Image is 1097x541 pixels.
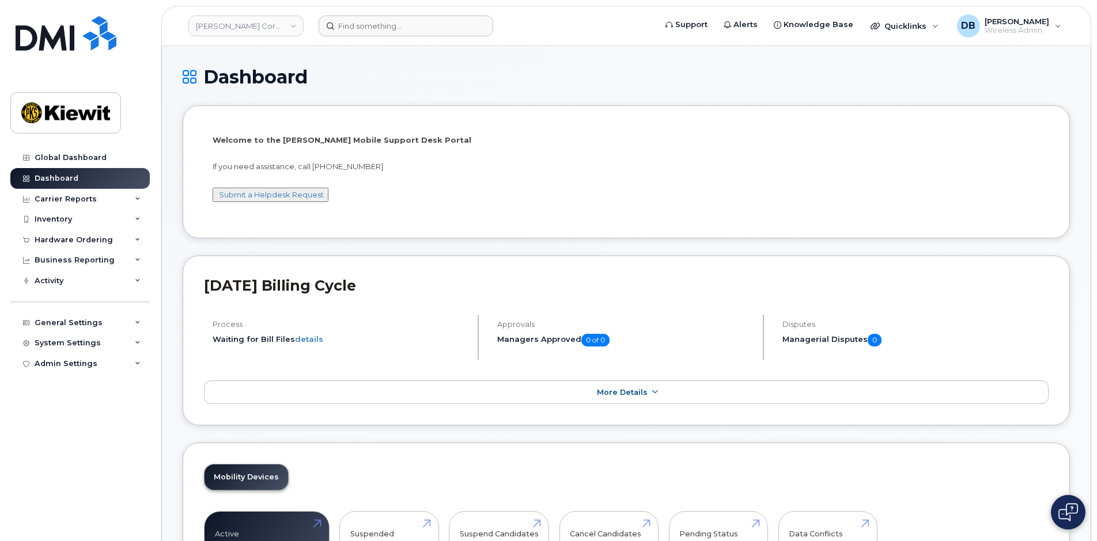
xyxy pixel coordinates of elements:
p: If you need assistance, call [PHONE_NUMBER] [213,161,1040,172]
h4: Approvals [497,320,752,329]
button: Submit a Helpdesk Request [213,188,328,202]
li: Waiting for Bill Files [213,334,468,345]
h1: Dashboard [183,67,1070,87]
a: details [295,334,323,344]
h5: Managers Approved [497,334,752,346]
h5: Managerial Disputes [782,334,1049,346]
img: Open chat [1058,503,1078,521]
span: More Details [597,388,648,397]
a: Mobility Devices [205,464,288,490]
h2: [DATE] Billing Cycle [204,277,1049,294]
p: Welcome to the [PERSON_NAME] Mobile Support Desk Portal [213,135,1040,146]
span: 0 [868,334,882,346]
h4: Process [213,320,468,329]
h4: Disputes [782,320,1049,329]
span: 0 of 0 [581,334,610,346]
a: Submit a Helpdesk Request [219,190,324,199]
